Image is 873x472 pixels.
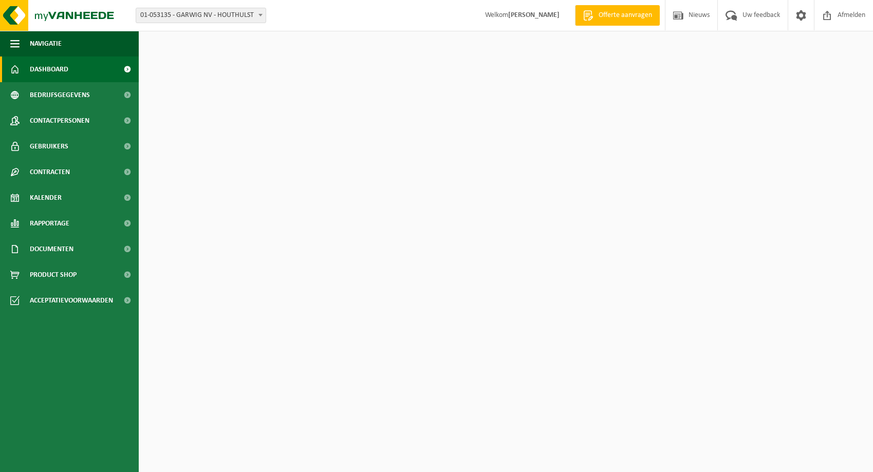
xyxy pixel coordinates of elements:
[30,56,68,82] span: Dashboard
[30,159,70,185] span: Contracten
[30,108,89,134] span: Contactpersonen
[575,5,660,26] a: Offerte aanvragen
[136,8,266,23] span: 01-053135 - GARWIG NV - HOUTHULST
[30,211,69,236] span: Rapportage
[30,288,113,313] span: Acceptatievoorwaarden
[30,134,68,159] span: Gebruikers
[30,185,62,211] span: Kalender
[30,31,62,56] span: Navigatie
[30,236,73,262] span: Documenten
[508,11,560,19] strong: [PERSON_NAME]
[30,82,90,108] span: Bedrijfsgegevens
[30,262,77,288] span: Product Shop
[596,10,655,21] span: Offerte aanvragen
